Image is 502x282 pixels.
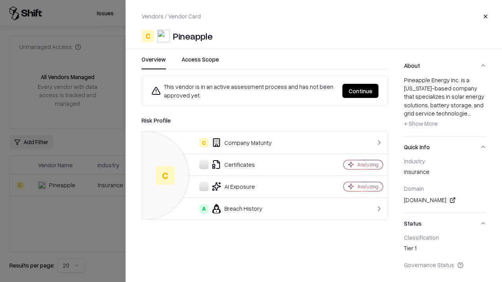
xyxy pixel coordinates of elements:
button: Quick Info [404,137,486,157]
div: This vendor is in an active assessment process and has not been approved yet. [151,82,336,99]
div: Classification [404,234,486,241]
div: Tier 1 [404,244,486,255]
div: C [156,166,175,185]
button: Access Scope [182,55,219,69]
div: Certificates [148,160,316,169]
div: Industry [404,157,486,164]
div: Governance Status [404,261,486,268]
div: Breach History [148,204,316,213]
span: ... [467,110,471,117]
button: About [404,55,486,76]
div: A [199,204,209,213]
button: Status [404,213,486,234]
div: Risk Profile [142,116,388,125]
div: Analyzing [357,183,378,190]
div: C [142,30,154,42]
div: Domain [404,185,486,192]
div: Quick Info [404,157,486,213]
p: Vendors / Vendor Card [142,12,201,20]
div: Company Maturity [148,138,316,147]
button: Continue [342,84,378,98]
span: + Show More [404,120,438,127]
button: Overview [142,55,166,69]
div: C [199,138,209,147]
button: + Show More [404,117,438,130]
div: Pineapple [173,30,213,42]
div: Pineapple Energy Inc. is a [US_STATE]-based company that specializes in solar energy solutions, b... [404,76,486,130]
div: insurance [404,168,486,179]
img: Pineapple [157,30,170,42]
div: About [404,76,486,136]
div: Analyzing [357,161,378,168]
div: [DOMAIN_NAME] [404,195,486,205]
div: AI Exposure [148,182,316,191]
